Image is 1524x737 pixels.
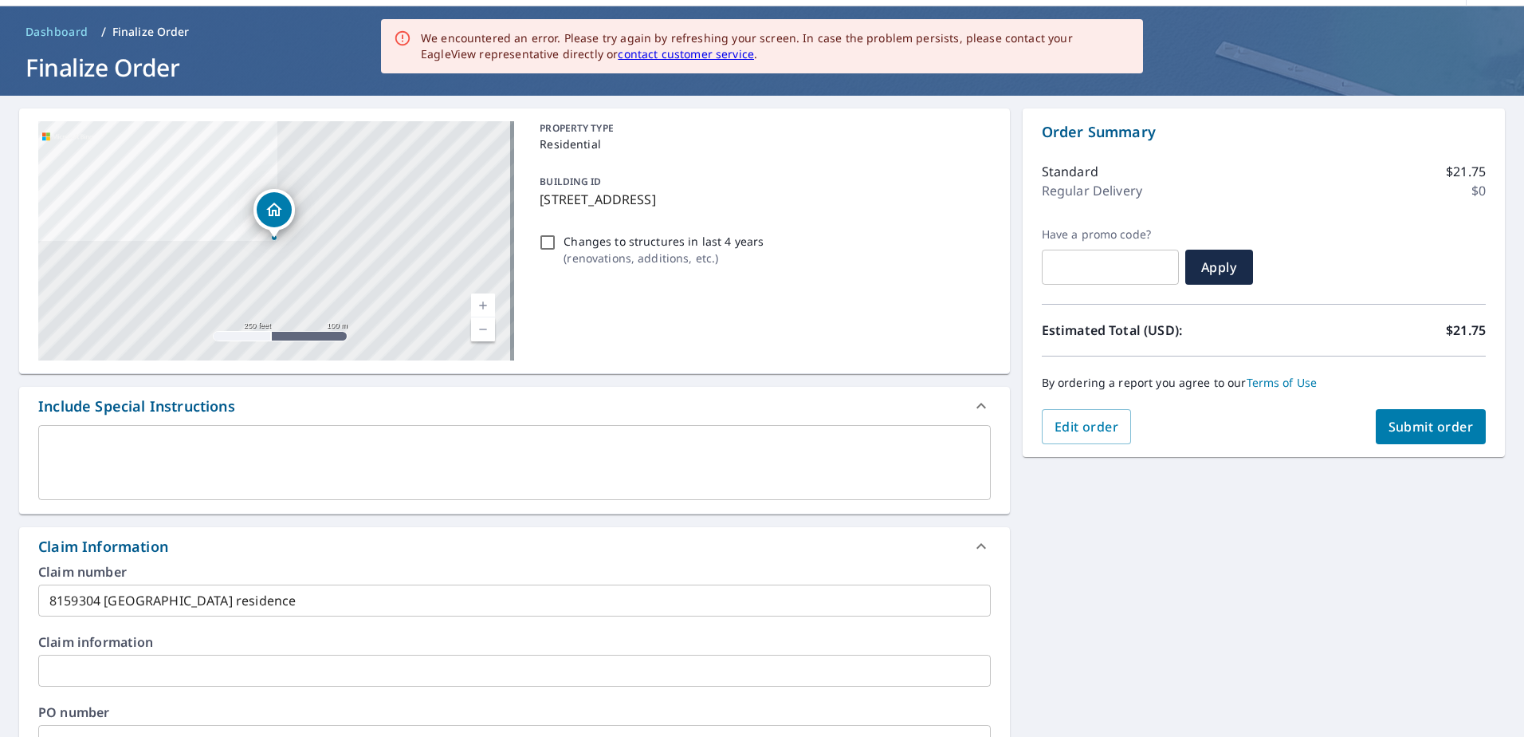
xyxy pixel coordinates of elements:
label: Claim number [38,566,991,578]
p: PROPERTY TYPE [540,121,984,136]
p: $0 [1471,181,1486,200]
p: Residential [540,136,984,152]
p: BUILDING ID [540,175,601,188]
span: Apply [1198,258,1240,276]
a: Terms of Use [1247,375,1318,390]
div: We encountered an error. Please try again by refreshing your screen. In case the problem persists... [421,30,1130,62]
nav: breadcrumb [19,19,1505,45]
a: Current Level 17, Zoom Out [471,317,495,341]
label: Claim information [38,636,991,648]
span: Submit order [1388,418,1474,436]
label: PO number [38,706,991,719]
p: $21.75 [1446,162,1486,181]
a: Current Level 17, Zoom In [471,294,495,317]
button: Edit order [1042,409,1132,444]
div: Claim Information [38,536,168,558]
button: Apply [1185,250,1253,285]
button: Submit order [1376,409,1487,444]
div: Dropped pin, building 1, Residential property, 4206 Tee Rd Sarasota, FL 34235 [253,189,295,238]
p: Regular Delivery [1042,181,1142,200]
label: Have a promo code? [1042,227,1179,242]
div: Claim Information [19,527,1010,566]
div: Include Special Instructions [19,387,1010,425]
p: [STREET_ADDRESS] [540,190,984,209]
h1: Finalize Order [19,51,1505,84]
p: Order Summary [1042,121,1486,143]
p: By ordering a report you agree to our [1042,376,1486,390]
a: Dashboard [19,19,95,45]
a: contact customer service [618,46,754,61]
p: Standard [1042,162,1098,181]
span: Edit order [1055,418,1119,436]
div: Include Special Instructions [38,396,235,417]
li: / [101,22,106,41]
p: Changes to structures in last 4 years [564,233,764,250]
p: Estimated Total (USD): [1042,321,1264,340]
p: ( renovations, additions, etc. ) [564,250,764,266]
p: Finalize Order [112,24,190,40]
span: Dashboard [26,24,88,40]
p: $21.75 [1446,321,1486,340]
